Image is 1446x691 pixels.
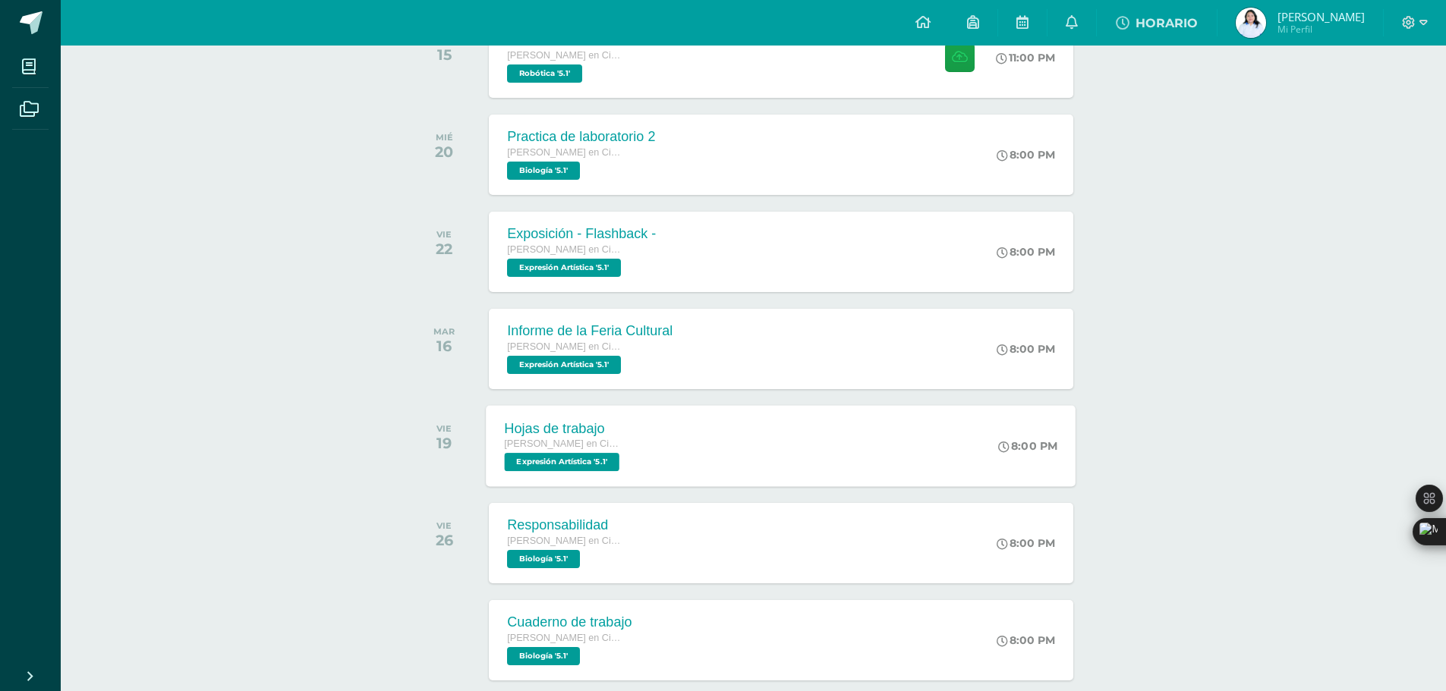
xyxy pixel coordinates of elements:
div: Informe de la Feria Cultural [507,323,673,339]
div: 26 [436,531,453,549]
span: [PERSON_NAME] en Ciencias y Letras [507,50,621,61]
span: [PERSON_NAME] en Ciencias y Letras [507,341,621,352]
div: MIÉ [435,132,453,143]
span: [PERSON_NAME] en Ciencias y Letras [507,633,621,643]
div: 15 [436,46,452,64]
span: Biología '5.1' [507,647,580,665]
div: VIE [436,520,453,531]
div: 8:00 PM [999,439,1058,453]
div: 20 [435,143,453,161]
span: [PERSON_NAME] en Ciencias y Letras [507,536,621,546]
span: [PERSON_NAME] [1277,9,1365,24]
div: 8:00 PM [997,342,1055,356]
div: MAR [433,326,455,337]
img: 8a7318a875dd17d5ab79ac8153c96a7f.png [1236,8,1266,38]
span: [PERSON_NAME] en Ciencias y Letras [507,244,621,255]
div: 8:00 PM [997,536,1055,550]
div: 8:00 PM [997,633,1055,647]
span: Expresión Artística '5.1' [507,259,621,277]
div: Cuaderno de trabajo [507,614,632,630]
span: Biología '5.1' [507,162,580,180]
span: Biología '5.1' [507,550,580,568]
div: 19 [436,434,452,452]
div: 8:00 PM [997,148,1055,162]
div: VIE [436,229,452,240]
div: 8:00 PM [997,245,1055,259]
div: Exposición - Flashback - [507,226,656,242]
span: [PERSON_NAME] en Ciencias y Letras [507,147,621,158]
span: Expresión Artística '5.1' [505,453,620,471]
span: [PERSON_NAME] en Ciencias y Letras [505,438,620,449]
div: 16 [433,337,455,355]
div: Practica de laboratorio 2 [507,129,655,145]
span: Robótica '5.1' [507,64,582,83]
div: VIE [436,423,452,434]
span: Expresión Artística '5.1' [507,356,621,374]
div: Hojas de trabajo [505,420,624,436]
div: 22 [436,240,452,258]
div: Responsabilidad [507,517,621,533]
span: HORARIO [1136,16,1198,30]
span: Mi Perfil [1277,23,1365,36]
div: 11:00 PM [996,51,1055,64]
